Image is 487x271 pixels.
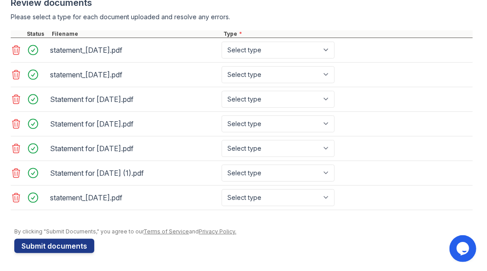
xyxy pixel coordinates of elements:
[25,30,50,38] div: Status
[50,117,218,131] div: Statement for [DATE].pdf
[50,68,218,82] div: statement_[DATE].pdf
[449,235,478,262] iframe: chat widget
[11,13,473,21] div: Please select a type for each document uploaded and resolve any errors.
[50,43,218,57] div: statement_[DATE].pdf
[50,191,218,205] div: statement_[DATE].pdf
[50,92,218,106] div: Statement for [DATE].pdf
[199,228,236,235] a: Privacy Policy.
[50,141,218,156] div: Statement for [DATE].pdf
[50,166,218,180] div: Statement for [DATE] (1).pdf
[143,228,189,235] a: Terms of Service
[50,30,222,38] div: Filename
[14,239,94,253] button: Submit documents
[14,228,473,235] div: By clicking "Submit Documents," you agree to our and
[222,30,473,38] div: Type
